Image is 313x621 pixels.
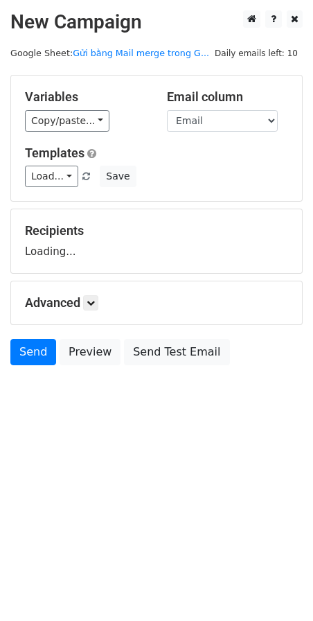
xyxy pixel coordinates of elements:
div: Loading... [25,223,288,259]
a: Templates [25,146,84,160]
a: Copy/paste... [25,110,109,132]
a: Send Test Email [124,339,229,365]
a: Send [10,339,56,365]
button: Save [100,166,136,187]
h5: Email column [167,89,288,105]
a: Gửi bằng Mail merge trong G... [73,48,209,58]
h5: Advanced [25,295,288,310]
h5: Variables [25,89,146,105]
span: Daily emails left: 10 [210,46,303,61]
a: Load... [25,166,78,187]
a: Preview [60,339,120,365]
h5: Recipients [25,223,288,238]
a: Daily emails left: 10 [210,48,303,58]
h2: New Campaign [10,10,303,34]
small: Google Sheet: [10,48,209,58]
